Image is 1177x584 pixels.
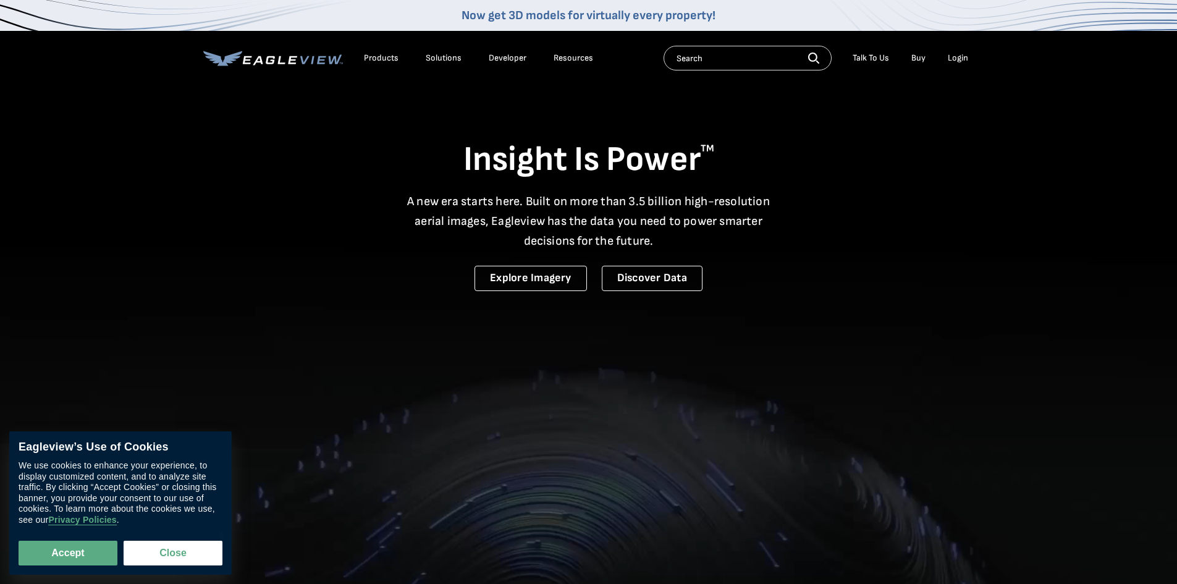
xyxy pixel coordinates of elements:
[19,460,222,525] div: We use cookies to enhance your experience, to display customized content, and to analyze site tra...
[400,192,778,251] p: A new era starts here. Built on more than 3.5 billion high-resolution aerial images, Eagleview ha...
[602,266,702,291] a: Discover Data
[911,53,926,64] a: Buy
[462,8,715,23] a: Now get 3D models for virtually every property!
[701,143,714,154] sup: TM
[19,441,222,454] div: Eagleview’s Use of Cookies
[203,138,974,182] h1: Insight Is Power
[48,515,116,525] a: Privacy Policies
[19,541,117,565] button: Accept
[489,53,526,64] a: Developer
[364,53,399,64] div: Products
[853,53,889,64] div: Talk To Us
[475,266,587,291] a: Explore Imagery
[426,53,462,64] div: Solutions
[554,53,593,64] div: Resources
[664,46,832,70] input: Search
[124,541,222,565] button: Close
[948,53,968,64] div: Login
